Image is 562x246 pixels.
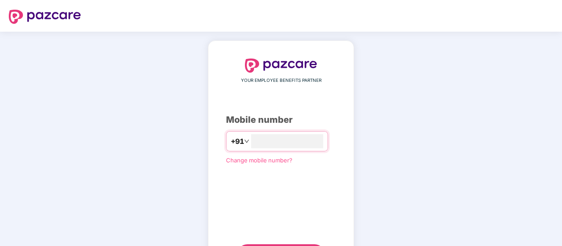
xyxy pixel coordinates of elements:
[231,136,244,147] span: +91
[226,157,292,164] a: Change mobile number?
[244,139,249,144] span: down
[9,10,81,24] img: logo
[226,113,336,127] div: Mobile number
[245,59,317,73] img: logo
[241,77,321,84] span: YOUR EMPLOYEE BENEFITS PARTNER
